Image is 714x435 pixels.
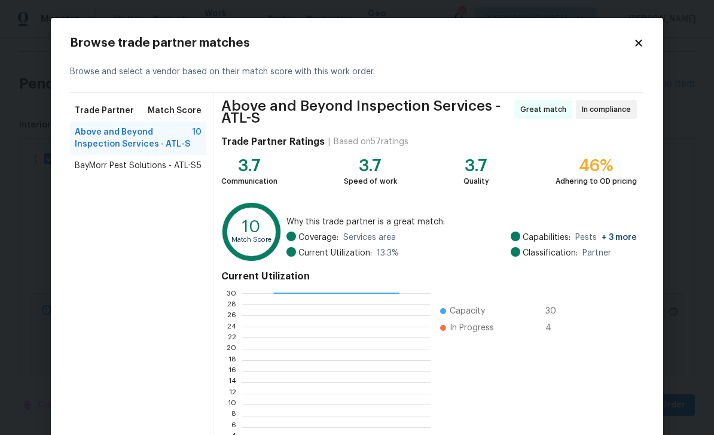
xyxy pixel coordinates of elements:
[344,160,397,172] div: 3.7
[227,290,236,297] text: 30
[75,126,192,150] span: Above and Beyond Inspection Services - ATL-S
[227,312,236,319] text: 26
[545,322,565,334] span: 4
[242,218,261,235] text: 10
[75,160,196,172] span: BayMorr Pest Solutions - ATL-S
[325,136,334,148] div: |
[148,105,202,117] span: Match Score
[228,357,236,364] text: 18
[463,175,489,187] div: Quality
[221,175,277,187] div: Communication
[231,236,271,243] text: Match Score
[450,322,494,334] span: In Progress
[192,126,202,150] span: 10
[523,247,578,259] span: Classification:
[463,160,489,172] div: 3.7
[70,37,633,49] h2: Browse trade partner matches
[298,247,372,259] span: Current Utilization:
[228,334,236,341] text: 22
[231,412,236,419] text: 8
[221,160,277,172] div: 3.7
[545,305,565,317] span: 30
[75,105,134,117] span: Trade Partner
[197,160,202,172] span: 5
[344,175,397,187] div: Speed of work
[227,345,236,352] text: 20
[228,379,236,386] text: 14
[221,270,637,282] h4: Current Utilization
[377,247,399,259] span: 13.3 %
[602,233,637,242] span: + 3 more
[556,175,637,187] div: Adhering to OD pricing
[221,136,325,148] h4: Trade Partner Ratings
[523,232,570,244] span: Capabilities:
[343,232,396,244] span: Services area
[298,232,338,244] span: Coverage:
[334,136,408,148] div: Based on 57 ratings
[582,104,636,115] span: In compliance
[575,232,637,244] span: Pests
[520,104,571,115] span: Great match
[228,367,236,375] text: 16
[229,390,236,397] text: 12
[582,247,611,259] span: Partner
[286,216,637,228] span: Why this trade partner is a great match:
[70,51,644,93] div: Browse and select a vendor based on their match score with this work order.
[221,100,511,124] span: Above and Beyond Inspection Services - ATL-S
[227,300,236,308] text: 28
[228,401,236,408] text: 10
[227,323,236,330] text: 24
[231,424,236,431] text: 6
[450,305,485,317] span: Capacity
[556,160,637,172] div: 46%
